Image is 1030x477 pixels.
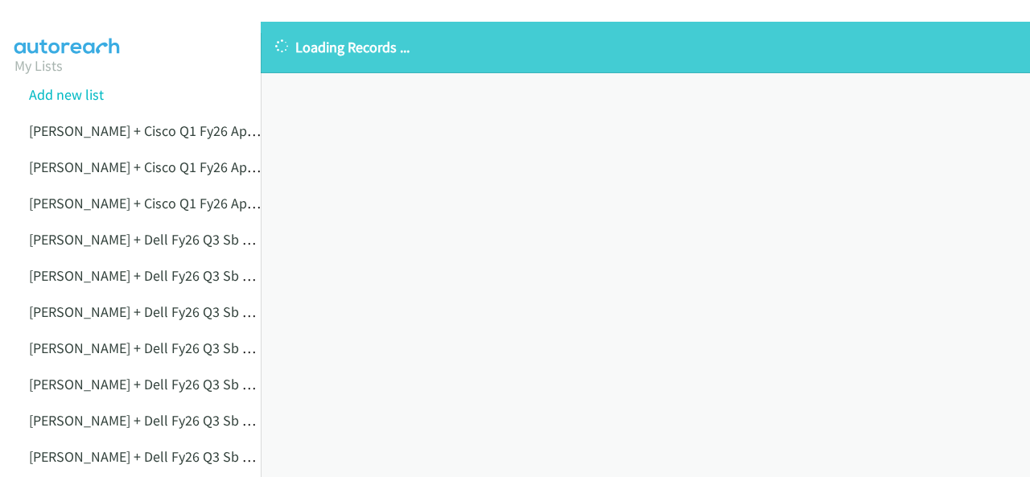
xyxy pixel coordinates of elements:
p: Loading Records ... [275,36,1016,58]
a: [PERSON_NAME] + Dell Fy26 Q3 Sb Csg A Ukldfuuiylri [29,375,349,393]
a: [PERSON_NAME] + Cisco Q1 Fy26 Apjc [PERSON_NAME] [29,121,361,140]
a: [PERSON_NAME] + Cisco Q1 Fy26 Apjc An Zijniujbn [29,158,332,176]
a: [PERSON_NAME] + Dell Fy26 Q3 Sb Csg A Ujkhfikhfy [29,302,340,321]
a: [PERSON_NAME] + Cisco Q1 Fy26 Apjc An Zsfghs [29,194,319,212]
a: [PERSON_NAME] + Dell Fy26 Q3 Sb Csg Au;Klm[Lkm'lm'l; [29,230,371,249]
a: [PERSON_NAME] + Dell Fy26 Q3 Sb Csg A Ucmcmcvmv [29,266,356,285]
a: My Lists [14,56,63,75]
a: [PERSON_NAME] + Dell Fy26 Q3 Sb Csg A Uojnon [29,411,323,430]
a: Add new list [29,85,104,104]
a: [PERSON_NAME] + Dell Fy26 Q3 Sb Csg A Ukirth Erg [29,339,339,357]
a: [PERSON_NAME] + Dell Fy26 Q3 Sb Csg A Urazghk [29,447,329,466]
